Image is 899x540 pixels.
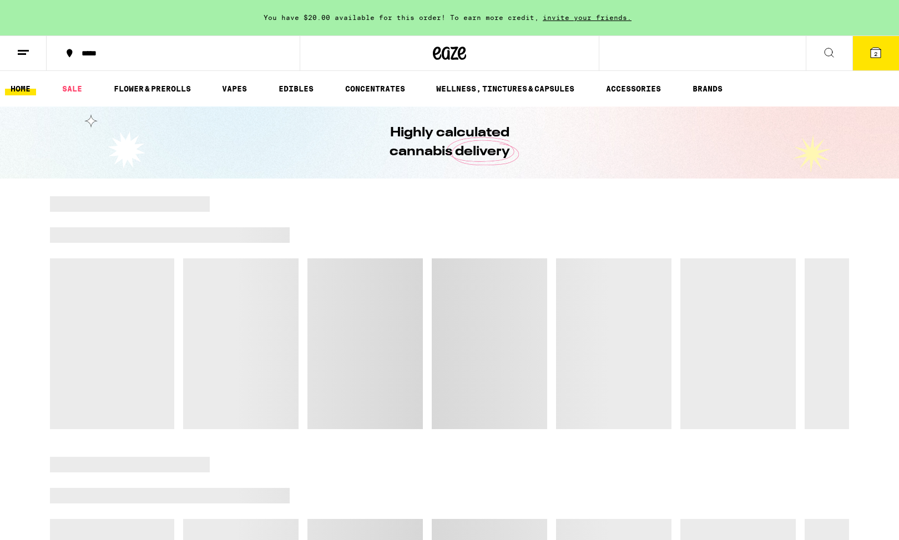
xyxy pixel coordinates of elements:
[264,14,539,21] span: You have $20.00 available for this order! To earn more credit,
[431,82,580,95] a: WELLNESS, TINCTURES & CAPSULES
[358,124,541,161] h1: Highly calculated cannabis delivery
[273,82,319,95] a: EDIBLES
[687,82,728,95] a: BRANDS
[874,50,877,57] span: 2
[5,82,36,95] a: HOME
[539,14,635,21] span: invite your friends.
[340,82,411,95] a: CONCENTRATES
[108,82,196,95] a: FLOWER & PREROLLS
[852,36,899,70] button: 2
[600,82,666,95] a: ACCESSORIES
[216,82,252,95] a: VAPES
[57,82,88,95] a: SALE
